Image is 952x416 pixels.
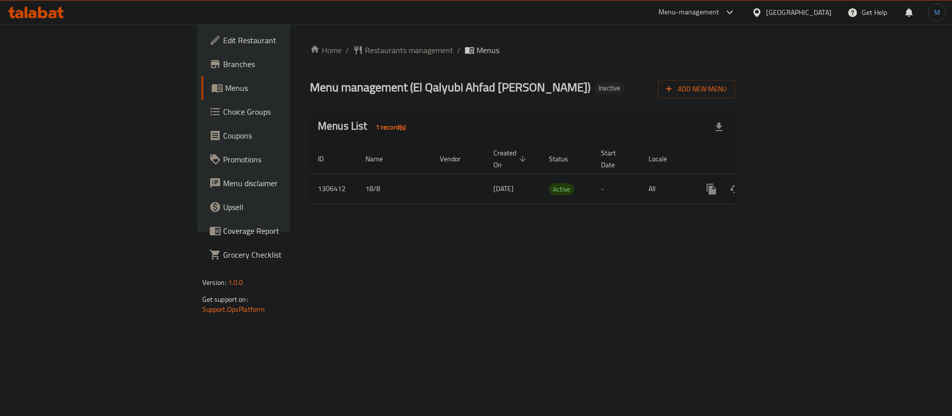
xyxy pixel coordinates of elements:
a: Branches [201,52,357,76]
li: / [457,44,461,56]
span: [DATE] [493,182,514,195]
a: Menu disclaimer [201,171,357,195]
span: Status [549,153,581,165]
span: Locale [649,153,680,165]
span: Vendor [440,153,474,165]
a: Coverage Report [201,219,357,243]
div: Inactive [595,82,624,94]
span: Menu disclaimer [223,177,349,189]
span: Upsell [223,201,349,213]
th: Actions [692,144,803,174]
a: Choice Groups [201,100,357,124]
span: Get support on: [202,293,248,306]
span: Restaurants management [365,44,453,56]
button: Add New Menu [658,80,735,98]
span: Version: [202,276,227,289]
span: Choice Groups [223,106,349,118]
span: Menus [225,82,349,94]
a: Menus [201,76,357,100]
span: Grocery Checklist [223,249,349,261]
span: Menu management ( El Qalyubi Ahfad [PERSON_NAME] ) [310,76,591,98]
div: Export file [707,115,731,139]
span: Edit Restaurant [223,34,349,46]
div: Active [549,183,574,195]
a: Promotions [201,147,357,171]
span: Inactive [595,84,624,92]
span: Start Date [601,147,629,171]
a: Edit Restaurant [201,28,357,52]
td: 18/8 [357,174,432,204]
span: 1.0.0 [228,276,243,289]
span: 1 record(s) [370,123,412,132]
span: M [934,7,940,18]
span: Menus [476,44,499,56]
span: Promotions [223,153,349,165]
span: Branches [223,58,349,70]
span: Name [365,153,396,165]
span: ID [318,153,337,165]
a: Coupons [201,124,357,147]
td: - [593,174,641,204]
table: enhanced table [310,144,803,205]
span: Active [549,184,574,195]
div: Menu-management [658,6,719,18]
button: Change Status [723,177,747,201]
span: Add New Menu [666,83,727,95]
span: Coverage Report [223,225,349,237]
span: Created On [493,147,529,171]
a: Upsell [201,195,357,219]
a: Restaurants management [353,44,453,56]
a: Support.OpsPlatform [202,303,265,316]
div: Total records count [370,119,412,135]
a: Grocery Checklist [201,243,357,267]
button: more [700,177,723,201]
td: All [641,174,692,204]
nav: breadcrumb [310,44,735,56]
div: [GEOGRAPHIC_DATA] [766,7,832,18]
h2: Menus List [318,119,412,135]
span: Coupons [223,130,349,141]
